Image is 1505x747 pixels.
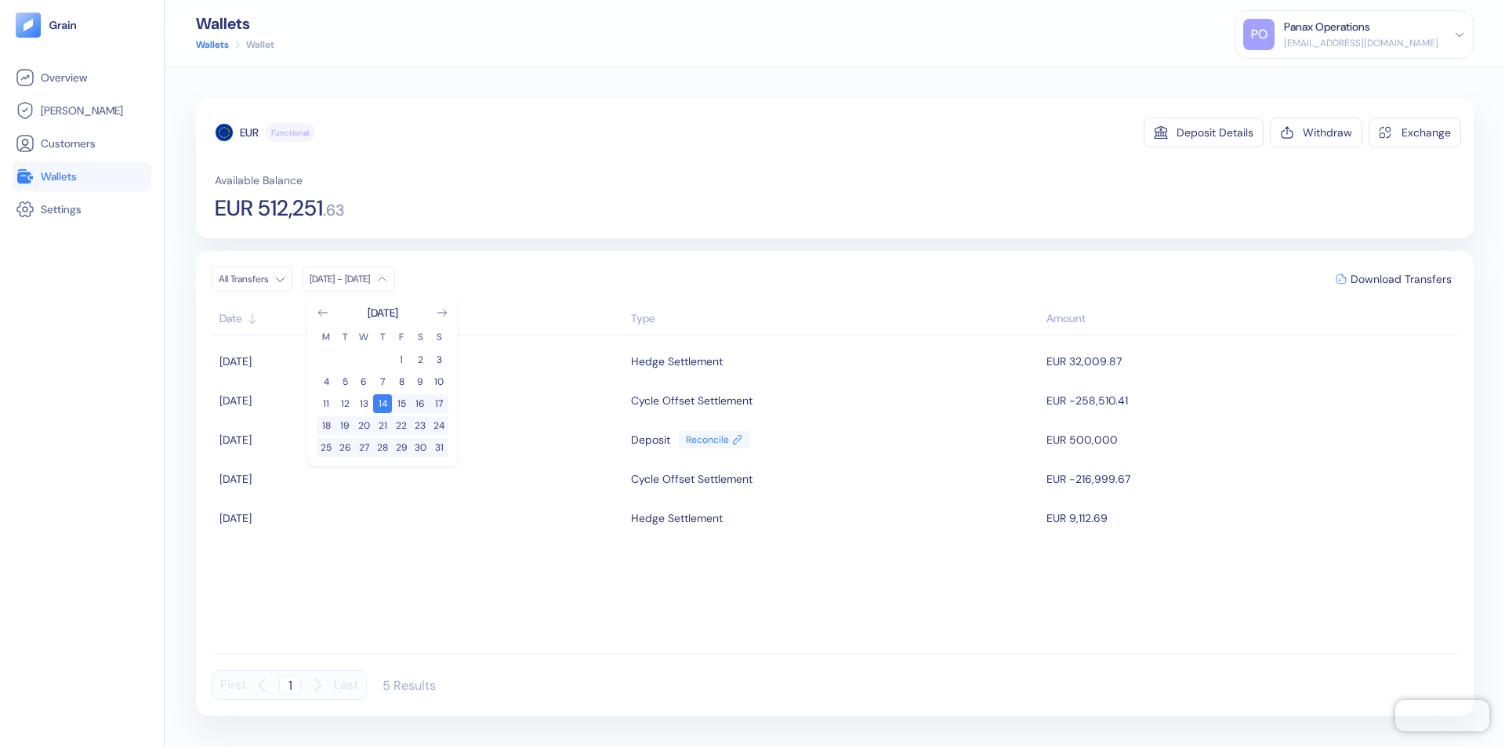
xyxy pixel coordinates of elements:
[16,200,148,219] a: Settings
[16,167,148,186] a: Wallets
[317,306,329,319] button: Go to previous month
[212,381,627,420] td: [DATE]
[392,350,411,369] button: 1
[41,70,87,85] span: Overview
[354,438,373,457] button: 27
[392,372,411,391] button: 8
[354,416,373,435] button: 20
[212,342,627,381] td: [DATE]
[373,330,392,344] th: Thursday
[411,372,430,391] button: 9
[631,387,752,414] div: Cycle Offset Settlement
[1395,700,1489,731] iframe: Chatra live chat
[1043,459,1458,499] td: EUR -216,999.67
[317,330,335,344] th: Monday
[317,438,335,457] button: 25
[1369,118,1461,147] button: Exchange
[436,306,448,319] button: Go to next month
[1043,499,1458,538] td: EUR 9,112.69
[215,172,303,188] span: Available Balance
[335,416,354,435] button: 19
[1043,342,1458,381] td: EUR 32,009.87
[16,13,41,38] img: logo-tablet-V2.svg
[1243,19,1275,50] div: PO
[240,125,259,140] div: EUR
[323,202,344,218] span: . 63
[631,466,752,492] div: Cycle Offset Settlement
[41,201,82,217] span: Settings
[220,670,246,700] button: First
[430,438,448,457] button: 31
[411,416,430,435] button: 23
[430,330,448,344] th: Sunday
[411,350,430,369] button: 2
[310,273,370,285] div: [DATE] - [DATE]
[1270,118,1362,147] button: Withdraw
[373,438,392,457] button: 28
[1303,127,1352,138] div: Withdraw
[373,372,392,391] button: 7
[41,103,123,118] span: [PERSON_NAME]
[1046,310,1450,327] div: Sort descending
[1402,127,1451,138] div: Exchange
[392,416,411,435] button: 22
[631,348,723,375] div: Hedge Settlement
[334,670,358,700] button: Last
[317,394,335,413] button: 11
[16,68,148,87] a: Overview
[317,416,335,435] button: 18
[335,438,354,457] button: 26
[212,499,627,538] td: [DATE]
[212,459,627,499] td: [DATE]
[335,394,354,413] button: 12
[631,310,1039,327] div: Sort ascending
[383,677,436,694] div: 5 Results
[373,394,392,413] button: 14
[631,505,723,531] div: Hedge Settlement
[411,394,430,413] button: 16
[16,134,148,153] a: Customers
[368,305,398,321] div: [DATE]
[41,136,96,151] span: Customers
[354,394,373,413] button: 13
[354,372,373,391] button: 6
[212,420,627,459] td: [DATE]
[335,330,354,344] th: Tuesday
[219,310,623,327] div: Sort ascending
[317,372,335,391] button: 4
[1329,267,1458,291] button: Download Transfers
[392,438,411,457] button: 29
[1284,19,1370,35] div: Panax Operations
[1043,420,1458,459] td: EUR 500,000
[16,101,148,120] a: [PERSON_NAME]
[430,394,448,413] button: 17
[1043,381,1458,420] td: EUR -258,510.41
[196,16,274,31] div: Wallets
[41,169,77,184] span: Wallets
[303,267,395,292] button: [DATE] - [DATE]
[430,416,448,435] button: 24
[271,127,309,139] span: Functional
[373,416,392,435] button: 21
[392,394,411,413] button: 15
[430,350,448,369] button: 3
[215,198,323,219] span: EUR 512,251
[631,426,670,453] div: Deposit
[49,20,78,31] img: logo
[678,431,750,448] a: Reconcile
[335,372,354,391] button: 5
[196,38,229,52] a: Wallets
[430,372,448,391] button: 10
[1351,274,1452,285] span: Download Transfers
[411,330,430,344] th: Saturday
[1284,36,1438,50] div: [EMAIL_ADDRESS][DOMAIN_NAME]
[354,330,373,344] th: Wednesday
[411,438,430,457] button: 30
[1177,127,1253,138] div: Deposit Details
[1144,118,1264,147] button: Deposit Details
[392,330,411,344] th: Friday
